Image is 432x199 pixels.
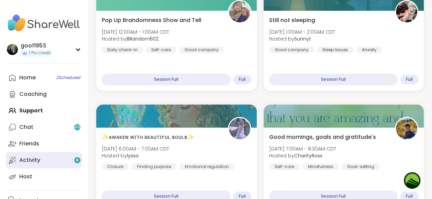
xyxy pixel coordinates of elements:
[102,74,231,85] div: Session Full
[146,46,176,53] div: Self-care
[76,157,79,163] span: 8
[19,156,40,164] div: Activity
[102,145,169,152] span: [DATE] 6:00AM - 7:00AM CDT
[19,140,39,147] div: Friends
[269,46,314,53] div: Good company
[342,163,380,170] div: Goal-setting
[5,11,82,35] img: ShareWell Nav Logo
[269,152,336,159] span: Hosted by
[5,69,82,86] a: Home2Scheduled
[102,163,129,170] div: Closure
[406,77,413,82] span: Full
[7,44,18,55] img: goof1953
[19,74,36,81] div: Home
[396,118,417,139] img: CharityRoss
[5,86,82,102] a: Coaching
[294,35,311,42] b: Sunnyt
[179,46,224,53] div: Good company
[19,123,33,131] div: Chat
[269,16,315,24] span: Still not sleeping
[102,16,201,24] span: Pop Up Brandomness Show and Tell
[102,35,169,42] span: Hosted by
[21,42,52,49] div: goof1953
[102,133,194,141] span: ✨ᴀᴡᴀᴋᴇɴ ᴡɪᴛʜ ʙᴇᴀᴜᴛɪғᴜʟ sᴏᴜʟs✨
[269,35,335,42] span: Hosted by
[102,29,169,35] span: [DATE] 12:00AM - 1:00AM CDT
[127,152,139,159] b: lyssa
[302,163,339,170] div: Mindfulness
[229,1,250,22] img: BRandom502
[127,35,158,42] b: BRandom502
[239,77,246,82] span: Full
[5,168,82,185] a: Host
[269,74,398,85] div: Session Full
[5,119,82,135] a: Chat49
[269,163,300,170] div: Self-care
[396,1,417,22] img: Sunnyt
[19,173,32,180] div: Host
[19,90,47,98] div: Coaching
[5,135,82,152] a: Friends
[132,163,177,170] div: Finding purpose
[102,152,169,159] span: Hosted by
[5,152,82,168] a: Activity8
[239,194,246,199] span: Full
[317,46,354,53] div: Sleep Issues
[269,29,335,35] span: [DATE] 1:00AM - 2:00AM CDT
[269,145,336,152] span: [DATE] 7:00AM - 8:30AM CDT
[356,46,382,53] div: Anxiety
[269,133,376,141] span: Good mornings, goals and gratitude's
[229,118,250,139] img: lyssa
[294,152,322,159] b: CharityRoss
[29,50,51,56] span: 1 Pro credit
[56,75,80,80] span: 2 Scheduled
[102,46,143,53] div: Daily check-in
[75,124,80,130] span: 49
[179,163,234,170] div: Emotional regulation
[406,194,413,199] span: Full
